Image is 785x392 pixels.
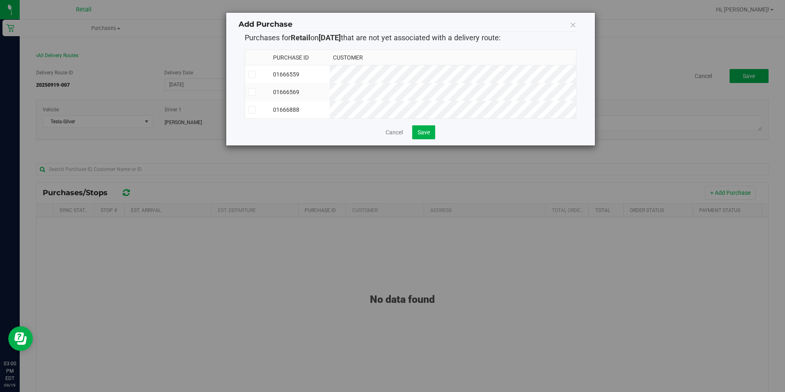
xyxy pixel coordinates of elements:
[8,326,33,351] iframe: Resource center
[239,20,292,29] span: Add Purchase
[319,33,341,42] strong: [DATE]
[418,129,430,136] span: Save
[291,33,310,42] strong: Retail
[245,32,576,43] p: Purchases for on that are not yet associated with a delivery route:
[386,128,403,136] a: Cancel
[270,101,330,118] td: 01666888
[330,50,576,65] th: Customer
[270,83,330,101] td: 01666569
[270,50,330,65] th: Purchase ID
[412,125,435,139] button: Save
[270,65,330,83] td: 01666559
